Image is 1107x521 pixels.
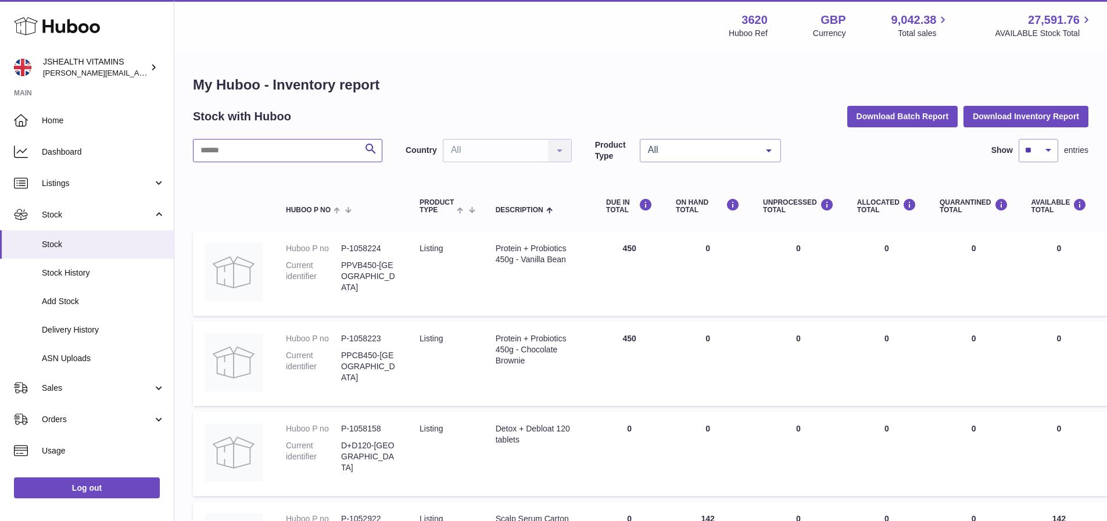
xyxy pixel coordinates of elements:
[42,209,153,220] span: Stock
[43,56,148,78] div: JSHEALTH VITAMINS
[1020,412,1099,496] td: 0
[420,244,443,253] span: listing
[420,424,443,433] span: listing
[42,414,153,425] span: Orders
[1020,322,1099,406] td: 0
[606,198,653,214] div: DUE IN TOTAL
[664,231,751,316] td: 0
[42,353,165,364] span: ASN Uploads
[420,199,454,214] span: Product Type
[496,243,583,265] div: Protein + Probiotics 450g - Vanilla Bean
[42,445,165,456] span: Usage
[995,12,1093,39] a: 27,591.76 AVAILABLE Stock Total
[891,12,950,39] a: 9,042.38 Total sales
[1064,145,1088,156] span: entries
[14,477,160,498] a: Log out
[1028,12,1080,28] span: 27,591.76
[341,440,396,473] dd: D+D120-[GEOGRAPHIC_DATA]
[42,267,165,279] span: Stock History
[42,296,165,307] span: Add Stock
[857,198,916,214] div: ALLOCATED Total
[420,334,443,343] span: listing
[741,12,768,28] strong: 3620
[286,440,341,473] dt: Current identifier
[763,198,834,214] div: UNPROCESSED Total
[995,28,1093,39] span: AVAILABLE Stock Total
[1031,198,1087,214] div: AVAILABLE Total
[729,28,768,39] div: Huboo Ref
[664,412,751,496] td: 0
[972,334,976,343] span: 0
[891,12,937,28] span: 9,042.38
[751,322,846,406] td: 0
[286,350,341,383] dt: Current identifier
[286,333,341,344] dt: Huboo P no
[341,333,396,344] dd: P-1058223
[846,412,928,496] td: 0
[496,206,543,214] span: Description
[594,322,664,406] td: 450
[821,12,846,28] strong: GBP
[594,231,664,316] td: 450
[496,423,583,445] div: Detox + Debloat 120 tablets
[193,109,291,124] h2: Stock with Huboo
[341,350,396,383] dd: PPCB450-[GEOGRAPHIC_DATA]
[341,423,396,434] dd: P-1058158
[286,206,331,214] span: Huboo P no
[676,198,740,214] div: ON HAND Total
[43,68,233,77] span: [PERSON_NAME][EMAIL_ADDRESS][DOMAIN_NAME]
[286,260,341,293] dt: Current identifier
[751,231,846,316] td: 0
[963,106,1088,127] button: Download Inventory Report
[595,140,634,162] label: Product Type
[205,243,263,301] img: product image
[645,144,757,156] span: All
[1020,231,1099,316] td: 0
[193,76,1088,94] h1: My Huboo - Inventory report
[898,28,950,39] span: Total sales
[847,106,958,127] button: Download Batch Report
[286,423,341,434] dt: Huboo P no
[664,322,751,406] td: 0
[846,231,928,316] td: 0
[594,412,664,496] td: 0
[991,145,1013,156] label: Show
[42,178,153,189] span: Listings
[42,383,153,394] span: Sales
[205,333,263,391] img: product image
[496,333,583,366] div: Protein + Probiotics 450g - Chocolate Brownie
[42,239,165,250] span: Stock
[286,243,341,254] dt: Huboo P no
[972,424,976,433] span: 0
[341,243,396,254] dd: P-1058224
[42,324,165,336] span: Delivery History
[940,198,1008,214] div: QUARANTINED Total
[406,145,437,156] label: Country
[205,423,263,481] img: product image
[42,147,165,158] span: Dashboard
[14,59,31,76] img: francesca@jshealthvitamins.com
[972,244,976,253] span: 0
[846,322,928,406] td: 0
[42,115,165,126] span: Home
[341,260,396,293] dd: PPVB450-[GEOGRAPHIC_DATA]
[751,412,846,496] td: 0
[813,28,846,39] div: Currency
